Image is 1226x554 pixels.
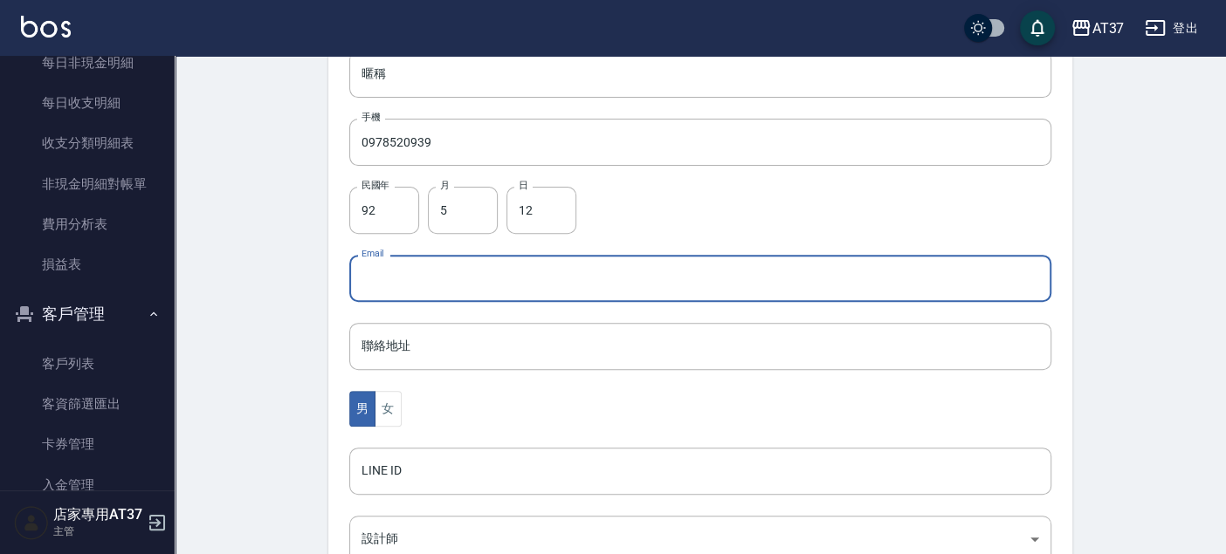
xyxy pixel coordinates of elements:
[7,344,168,384] a: 客戶列表
[362,111,380,124] label: 手機
[375,391,401,427] button: 女
[1064,10,1131,46] button: AT37
[7,465,168,505] a: 入金管理
[7,291,168,337] button: 客戶管理
[7,384,168,424] a: 客資篩選匯出
[7,204,168,244] a: 費用分析表
[7,164,168,204] a: 非現金明細對帳單
[362,179,389,192] label: 民國年
[440,179,449,192] label: 月
[362,247,383,260] label: Email
[14,505,49,540] img: Person
[349,391,375,427] button: 男
[1020,10,1055,45] button: save
[7,123,168,163] a: 收支分類明細表
[7,424,168,464] a: 卡券管理
[7,43,168,83] a: 每日非現金明細
[21,16,71,38] img: Logo
[519,179,527,192] label: 日
[7,83,168,123] a: 每日收支明細
[1092,17,1124,39] div: AT37
[53,523,142,539] p: 主管
[7,244,168,284] a: 損益表
[1138,12,1205,44] button: 登出
[53,506,142,523] h5: 店家專用AT37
